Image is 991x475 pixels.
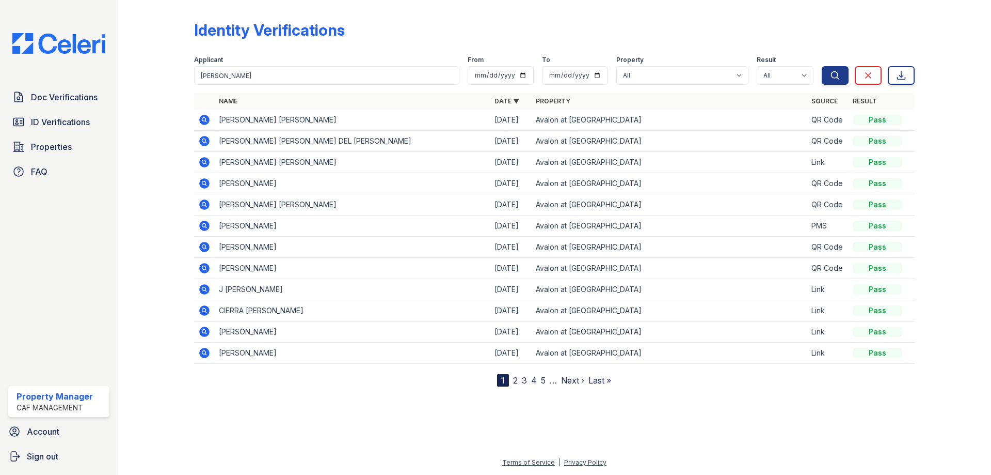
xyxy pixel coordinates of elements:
td: [DATE] [490,131,532,152]
div: Identity Verifications [194,21,345,39]
td: PMS [807,216,849,237]
a: FAQ [8,161,109,182]
td: [DATE] [490,173,532,194]
label: Applicant [194,56,223,64]
span: ID Verifications [31,116,90,128]
td: Avalon at [GEOGRAPHIC_DATA] [532,152,807,173]
div: Property Manager [17,390,93,403]
td: Avalon at [GEOGRAPHIC_DATA] [532,321,807,343]
td: QR Code [807,110,849,131]
span: Properties [31,141,72,153]
div: Pass [853,136,902,146]
td: [DATE] [490,258,532,279]
td: [DATE] [490,279,532,300]
td: Link [807,321,849,343]
td: [PERSON_NAME] [215,321,490,343]
label: To [542,56,550,64]
a: Result [853,97,877,105]
label: Result [757,56,776,64]
a: Source [811,97,838,105]
div: Pass [853,284,902,295]
td: QR Code [807,258,849,279]
div: CAF Management [17,403,93,413]
div: 1 [497,374,509,387]
div: Pass [853,263,902,273]
td: Avalon at [GEOGRAPHIC_DATA] [532,300,807,321]
td: Avalon at [GEOGRAPHIC_DATA] [532,279,807,300]
td: Link [807,279,849,300]
a: Date ▼ [494,97,519,105]
a: Properties [8,136,109,157]
a: Sign out [4,446,114,467]
td: [DATE] [490,194,532,216]
td: [PERSON_NAME] [PERSON_NAME] DEL [PERSON_NAME] [215,131,490,152]
div: Pass [853,221,902,231]
td: [PERSON_NAME] [215,237,490,258]
a: Last » [588,375,611,386]
td: QR Code [807,237,849,258]
span: … [550,374,557,387]
td: [PERSON_NAME] [PERSON_NAME] [215,110,490,131]
td: QR Code [807,173,849,194]
td: [PERSON_NAME] [215,216,490,237]
div: Pass [853,305,902,316]
img: CE_Logo_Blue-a8612792a0a2168367f1c8372b55b34899dd931a85d93a1a3d3e32e68fde9ad4.png [4,33,114,54]
td: [PERSON_NAME] [215,343,490,364]
td: J [PERSON_NAME] [215,279,490,300]
a: Name [219,97,237,105]
div: | [558,458,561,466]
a: Next › [561,375,584,386]
a: Property [536,97,570,105]
div: Pass [853,200,902,210]
td: QR Code [807,194,849,216]
td: [PERSON_NAME] [215,258,490,279]
td: [DATE] [490,300,532,321]
td: QR Code [807,131,849,152]
span: Doc Verifications [31,91,98,103]
label: Property [616,56,644,64]
td: [DATE] [490,343,532,364]
span: Sign out [27,450,58,463]
td: [PERSON_NAME] [215,173,490,194]
div: Pass [853,115,902,125]
td: [DATE] [490,152,532,173]
td: [DATE] [490,110,532,131]
td: [PERSON_NAME] [PERSON_NAME] [215,194,490,216]
span: FAQ [31,165,47,178]
td: Avalon at [GEOGRAPHIC_DATA] [532,258,807,279]
a: Account [4,421,114,442]
td: Avalon at [GEOGRAPHIC_DATA] [532,237,807,258]
span: Account [27,425,59,438]
a: Terms of Service [502,458,555,466]
a: 2 [513,375,518,386]
td: [DATE] [490,321,532,343]
div: Pass [853,327,902,337]
td: Avalon at [GEOGRAPHIC_DATA] [532,216,807,237]
td: Avalon at [GEOGRAPHIC_DATA] [532,173,807,194]
label: From [468,56,484,64]
td: [DATE] [490,216,532,237]
a: 4 [531,375,537,386]
div: Pass [853,242,902,252]
td: Avalon at [GEOGRAPHIC_DATA] [532,194,807,216]
td: [PERSON_NAME] [PERSON_NAME] [215,152,490,173]
a: 3 [522,375,527,386]
a: 5 [541,375,546,386]
td: Avalon at [GEOGRAPHIC_DATA] [532,131,807,152]
div: Pass [853,348,902,358]
a: Privacy Policy [564,458,606,466]
td: Avalon at [GEOGRAPHIC_DATA] [532,110,807,131]
a: ID Verifications [8,112,109,132]
input: Search by name or phone number [194,66,459,85]
td: Link [807,152,849,173]
div: Pass [853,157,902,167]
a: Doc Verifications [8,87,109,108]
div: Pass [853,178,902,189]
td: CIERRA [PERSON_NAME] [215,300,490,321]
td: Link [807,300,849,321]
td: [DATE] [490,237,532,258]
td: Link [807,343,849,364]
td: Avalon at [GEOGRAPHIC_DATA] [532,343,807,364]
